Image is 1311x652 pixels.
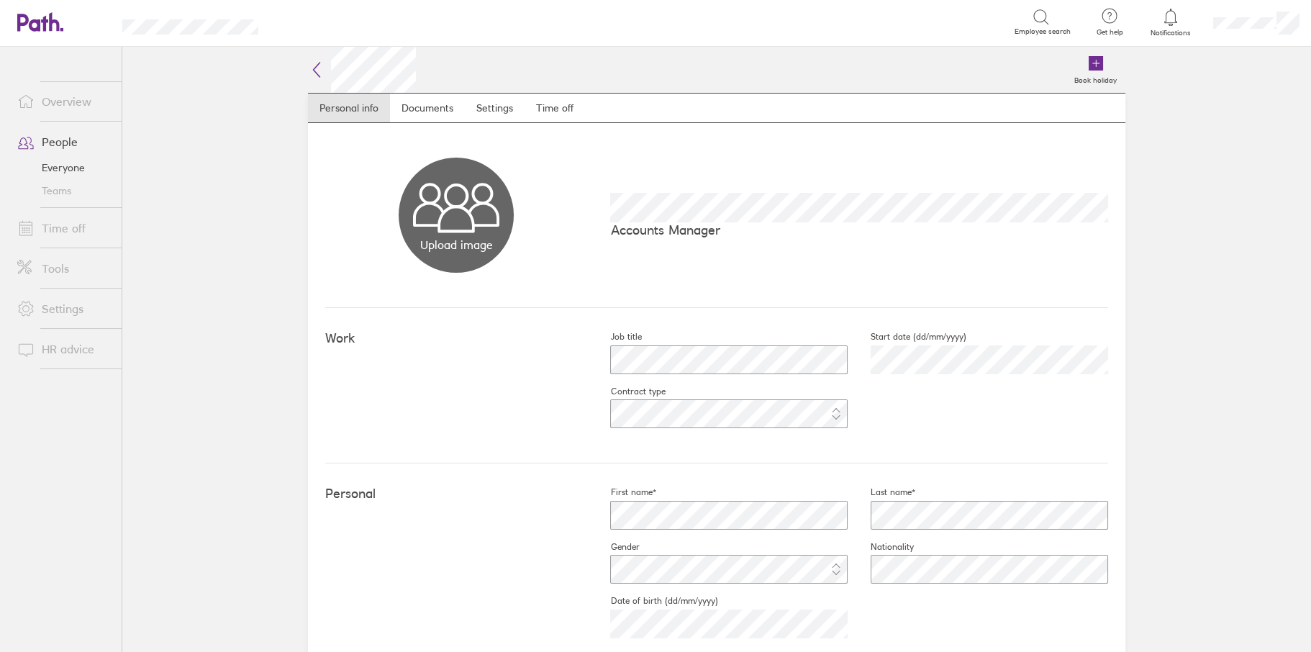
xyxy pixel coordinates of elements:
[1066,47,1125,93] a: Book holiday
[6,214,122,243] a: Time off
[6,156,122,179] a: Everyone
[6,127,122,156] a: People
[587,486,655,498] label: First name*
[848,541,914,553] label: Nationality
[6,294,122,323] a: Settings
[6,179,122,202] a: Teams
[525,94,585,122] a: Time off
[6,335,122,363] a: HR advice
[1148,29,1194,37] span: Notifications
[587,541,639,553] label: Gender
[848,486,915,498] label: Last name*
[610,222,1108,237] p: Accounts Manager
[1066,72,1125,85] label: Book holiday
[465,94,525,122] a: Settings
[1015,27,1071,36] span: Employee search
[6,87,122,116] a: Overview
[587,386,665,397] label: Contract type
[308,94,390,122] a: Personal info
[1087,28,1133,37] span: Get help
[325,486,587,502] h4: Personal
[587,595,717,607] label: Date of birth (dd/mm/yyyy)
[297,15,334,28] div: Search
[587,331,641,343] label: Job title
[848,331,966,343] label: Start date (dd/mm/yyyy)
[390,94,465,122] a: Documents
[1148,7,1194,37] a: Notifications
[325,331,587,346] h4: Work
[6,254,122,283] a: Tools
